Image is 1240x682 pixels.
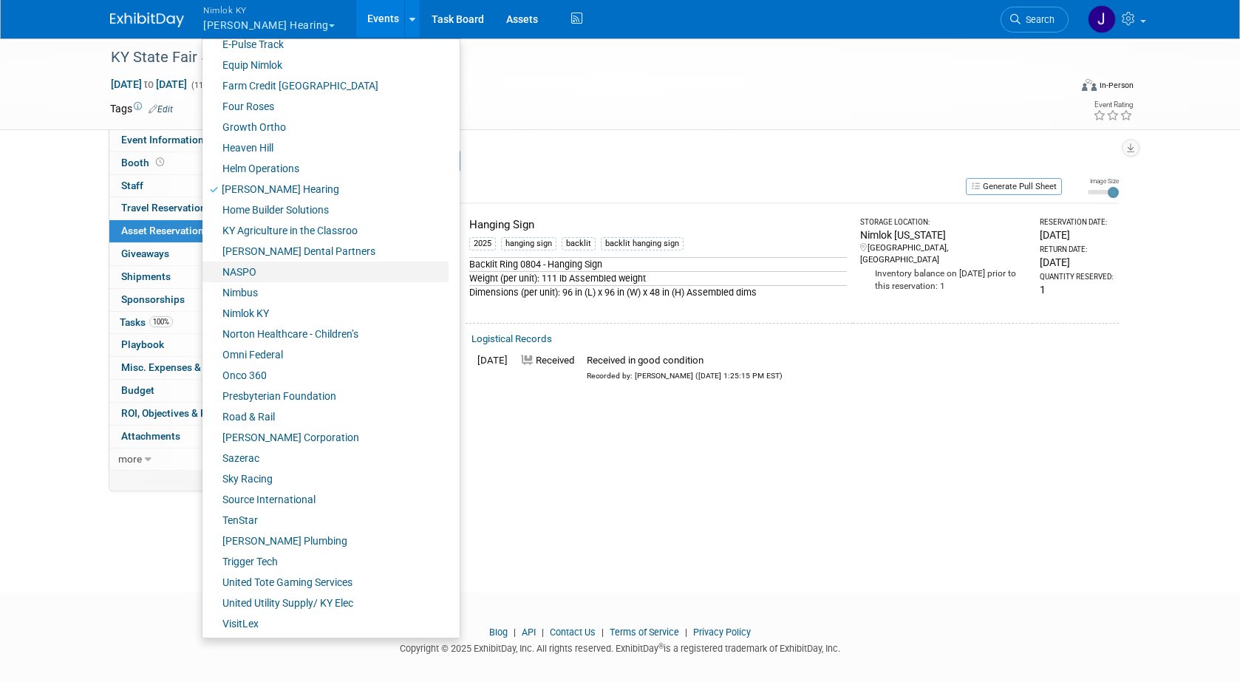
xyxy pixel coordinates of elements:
[202,634,449,655] a: Zoomorphix
[510,627,519,638] span: |
[202,593,449,613] a: United Utility Supply/ KY Elec
[202,282,449,303] a: Nimbus
[121,157,167,168] span: Booth
[121,407,220,419] span: ROI, Objectives & ROO
[110,13,184,27] img: ExhibitDay
[202,303,449,324] a: Nimlok KY
[149,104,173,115] a: Edit
[121,134,204,146] span: Event Information
[1088,177,1119,185] div: Image Size
[469,285,847,299] div: Dimensions (per unit): 96 in (L) x 96 in (W) x 48 in (H) Assembled dims
[562,237,596,250] div: backlit
[109,312,263,334] a: Tasks100%
[598,627,607,638] span: |
[109,152,263,174] a: Booth
[1088,5,1116,33] img: Jamie Dunn
[202,158,449,179] a: Helm Operations
[202,427,449,448] a: [PERSON_NAME] Corporation
[202,96,449,117] a: Four Roses
[469,271,847,285] div: Weight (per unit): 111 lb Assembled weight
[202,510,449,531] a: TenStar
[109,289,263,311] a: Sponsorships
[202,262,449,282] a: NASPO
[121,430,180,442] span: Attachments
[110,101,173,116] td: Tags
[202,324,449,344] a: Norton Healthcare - Children’s
[109,380,263,402] a: Budget
[202,117,449,137] a: Growth Ortho
[471,351,514,385] td: [DATE]
[1040,272,1113,282] div: Quantity Reserved:
[149,316,173,327] span: 100%
[860,242,1026,266] div: [GEOGRAPHIC_DATA], [GEOGRAPHIC_DATA]
[550,627,596,638] a: Contact Us
[121,361,236,373] span: Misc. Expenses & Credits
[587,354,783,368] div: Received in good condition
[109,334,263,356] a: Playbook
[1082,79,1097,91] img: Format-Inperson.png
[471,333,552,344] a: Logistical Records
[202,241,449,262] a: [PERSON_NAME] Dental Partners
[202,344,449,365] a: Omni Federal
[109,449,263,471] a: more
[681,627,691,638] span: |
[109,175,263,197] a: Staff
[860,217,1026,228] div: Storage Location:
[522,627,536,638] a: API
[1099,80,1134,91] div: In-Person
[1040,217,1113,228] div: Reservation Date:
[109,426,263,448] a: Attachments
[1021,14,1055,25] span: Search
[202,220,449,241] a: KY Agriculture in the Classroo
[587,368,783,382] div: Recorded by: [PERSON_NAME] ([DATE] 1:25:15 PM EST)
[1001,7,1069,33] a: Search
[469,217,847,233] div: Hanging Sign
[1093,101,1133,109] div: Event Rating
[202,551,449,572] a: Trigger Tech
[109,220,263,242] a: Asset Reservations1
[142,78,156,90] span: to
[202,75,449,96] a: Farm Credit [GEOGRAPHIC_DATA]
[120,316,173,328] span: Tasks
[966,178,1062,195] button: Generate Pull Sheet
[202,137,449,158] a: Heaven Hill
[1040,255,1113,270] div: [DATE]
[190,81,225,90] span: (11 days)
[860,266,1026,293] div: Inventory balance on [DATE] prior to this reservation: 1
[202,365,449,386] a: Onco 360
[1040,282,1113,297] div: 1
[118,453,142,465] span: more
[202,200,449,220] a: Home Builder Solutions
[601,237,684,250] div: backlit hanging sign
[1040,245,1113,255] div: Return Date:
[202,386,449,406] a: Presbyterian Foundation
[469,257,847,271] div: Backlit Ring 0804 - Hanging Sign
[489,627,508,638] a: Blog
[110,78,188,91] span: [DATE] [DATE]
[109,197,263,219] a: Travel Reservations
[121,248,169,259] span: Giveaways
[693,627,751,638] a: Privacy Policy
[202,531,449,551] a: [PERSON_NAME] Plumbing
[202,448,449,468] a: Sazerac
[121,293,185,305] span: Sponsorships
[202,613,449,634] a: VisitLex
[202,572,449,593] a: United Tote Gaming Services
[202,55,449,75] a: Equip Nimlok
[109,266,263,288] a: Shipments
[981,77,1134,99] div: Event Format
[121,202,211,214] span: Travel Reservations
[514,351,581,385] td: Received
[202,468,449,489] a: Sky Racing
[658,642,664,650] sup: ®
[202,406,449,427] a: Road & Rail
[202,179,449,200] a: [PERSON_NAME] Hearing
[121,225,224,236] span: Asset Reservations
[121,338,164,350] span: Playbook
[501,237,556,250] div: hanging sign
[109,357,263,379] a: Misc. Expenses & Credits
[121,384,154,396] span: Budget
[106,44,1046,71] div: KY State Fair #2558150
[121,180,143,191] span: Staff
[202,34,449,55] a: E-Pulse Track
